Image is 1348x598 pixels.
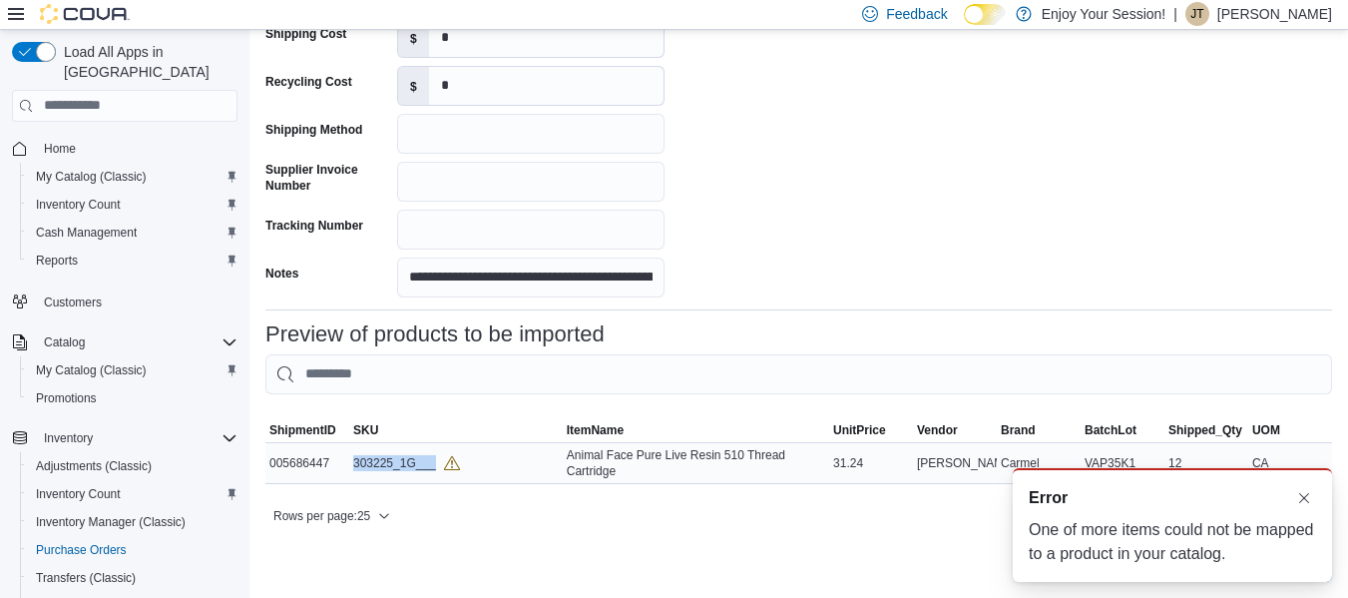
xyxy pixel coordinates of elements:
div: Notification [1029,486,1316,510]
span: Cash Management [28,221,237,245]
button: Reports [20,247,245,275]
img: Cova [40,4,130,24]
div: 303225_1G___ [353,455,460,472]
span: ItemName [567,422,624,438]
a: Inventory Count [28,193,129,217]
span: Customers [44,295,102,310]
button: UnitPrice [829,418,913,442]
span: Rows per page : 25 [273,508,370,524]
span: Vendor [917,422,958,438]
span: Inventory Count [36,486,121,502]
span: Transfers (Classic) [36,570,136,586]
span: Promotions [28,386,237,410]
label: Notes [265,266,298,282]
span: Adjustments (Classic) [36,458,152,474]
svg: Info [444,455,460,471]
button: Catalog [36,330,93,354]
button: UOM [1248,418,1332,442]
input: Dark Mode [964,4,1006,25]
span: Transfers (Classic) [28,566,237,590]
span: My Catalog (Classic) [28,358,237,382]
a: Purchase Orders [28,538,135,562]
label: Supplier Invoice Number [265,162,389,194]
a: Inventory Manager (Classic) [28,510,194,534]
button: Adjustments (Classic) [20,452,245,480]
span: Error [1029,486,1068,510]
div: One of more items could not be mapped to a product in your catalog. [1029,518,1316,566]
div: Jeremy Tremblett [1185,2,1209,26]
span: Promotions [36,390,97,406]
span: Inventory Count [28,193,237,217]
span: Purchase Orders [28,538,237,562]
span: My Catalog (Classic) [28,165,237,189]
a: Reports [28,249,86,273]
span: JT [1190,2,1203,26]
button: Brand [997,418,1081,442]
span: Reports [36,253,78,269]
button: ShipmentID [265,418,349,442]
button: Transfers (Classic) [20,564,245,592]
span: Customers [36,289,237,313]
a: My Catalog (Classic) [28,165,155,189]
label: $ [398,67,429,105]
p: | [1173,2,1177,26]
a: Customers [36,291,110,314]
button: Inventory [36,426,101,450]
h3: Preview of products to be imported [265,322,605,346]
span: Reports [28,249,237,273]
span: Inventory Count [36,197,121,213]
span: Home [44,141,76,157]
span: Inventory Manager (Classic) [36,514,186,530]
button: Home [4,134,245,163]
span: UOM [1252,422,1280,438]
span: Feedback [886,4,947,24]
button: My Catalog (Classic) [20,356,245,384]
span: Shipped_Qty [1168,422,1242,438]
a: Promotions [28,386,105,410]
button: Inventory [4,424,245,452]
div: VAP35K1 [1081,451,1164,475]
span: Dark Mode [964,25,965,26]
button: Customers [4,287,245,315]
button: Inventory Count [20,480,245,508]
label: Shipping Method [265,122,362,138]
span: Inventory Manager (Classic) [28,510,237,534]
button: Catalog [4,328,245,356]
span: Cash Management [36,225,137,241]
label: Tracking Number [265,218,363,234]
span: Brand [1001,422,1036,438]
span: Load All Apps in [GEOGRAPHIC_DATA] [56,42,237,82]
span: My Catalog (Classic) [36,169,147,185]
button: Inventory Count [20,191,245,219]
span: Inventory Count [28,482,237,506]
a: Transfers (Classic) [28,566,144,590]
button: BatchLot [1081,418,1164,442]
label: $ [398,19,429,57]
span: BatchLot [1085,422,1136,438]
button: Cash Management [20,219,245,247]
button: Promotions [20,384,245,412]
span: UnitPrice [833,422,886,438]
a: Inventory Count [28,482,129,506]
div: [PERSON_NAME] Corp. [913,451,997,475]
button: Shipped_Qty [1164,418,1248,442]
div: 12 [1164,451,1248,475]
button: ItemName [563,418,829,442]
div: CA [1248,451,1332,475]
button: Inventory Manager (Classic) [20,508,245,536]
a: Home [36,137,84,161]
button: My Catalog (Classic) [20,163,245,191]
button: SKU [349,418,563,442]
div: 31.24 [829,451,913,475]
button: Dismiss toast [1292,486,1316,510]
button: Rows per page:25 [265,504,398,528]
div: Animal Face Pure Live Resin 510 Thread Cartridge [563,443,829,483]
label: Shipping Cost [265,26,346,42]
p: [PERSON_NAME] [1217,2,1332,26]
span: Inventory [44,430,93,446]
span: Catalog [44,334,85,350]
span: Adjustments (Classic) [28,454,237,478]
span: Catalog [36,330,237,354]
span: SKU [353,422,378,438]
span: Purchase Orders [36,542,127,558]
